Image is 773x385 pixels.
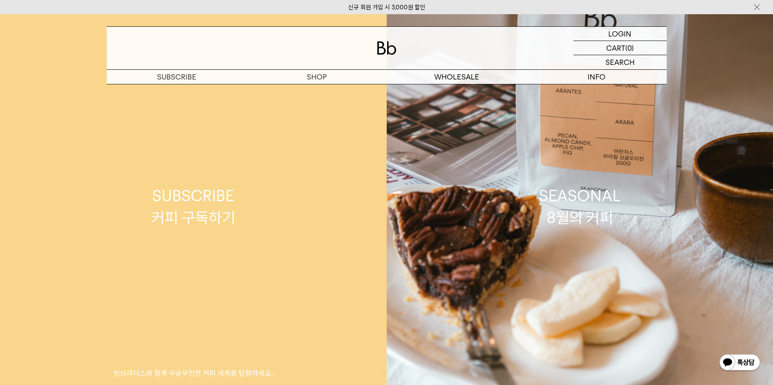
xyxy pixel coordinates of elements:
[573,27,667,41] a: LOGIN
[539,185,621,228] div: SEASONAL 8월의 커피
[573,41,667,55] a: CART (0)
[387,70,527,84] p: WHOLESALE
[625,41,634,55] p: (0)
[377,41,396,55] img: 로고
[348,4,425,11] a: 신규 회원 가입 시 3,000원 할인
[608,27,631,41] p: LOGIN
[247,70,387,84] a: SHOP
[719,353,761,373] img: 카카오톡 채널 1:1 채팅 버튼
[605,55,635,69] p: SEARCH
[107,70,247,84] a: SUBSCRIBE
[527,70,667,84] p: INFO
[606,41,625,55] p: CART
[151,185,235,228] div: SUBSCRIBE 커피 구독하기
